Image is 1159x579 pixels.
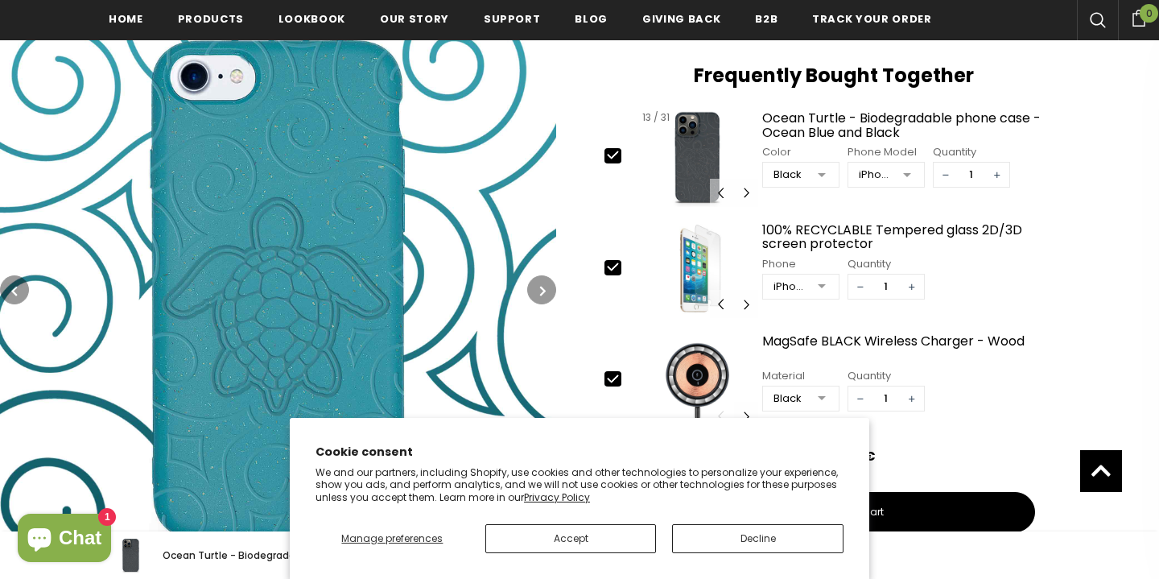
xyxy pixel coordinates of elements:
[762,111,1062,139] a: Ocean Turtle - Biodegradable phone case - Ocean Blue and Black
[637,107,758,207] img: Ocean Turtle - Biodegradable phone case - Ocean Blue and Black image 12
[604,64,1062,88] h2: Frequently Bought Together
[637,219,758,319] img: Screen Protector iPhone SE 2
[762,368,839,384] div: Material
[316,524,469,553] button: Manage preferences
[178,11,244,27] span: Products
[316,444,843,461] h2: Cookie consent
[773,279,806,295] div: iPhone 6/6S/7/8/SE2/SE3
[934,163,958,187] span: −
[859,167,892,183] div: iPhone 13 Pro Max
[13,514,116,566] inbox-online-store-chat: Shopify online store chat
[985,163,1009,187] span: +
[762,223,1062,251] a: 100% RECYCLABLE Tempered glass 2D/3D screen protector
[341,531,443,545] span: Manage preferences
[762,144,839,160] div: Color
[773,391,806,407] div: Black
[485,524,657,553] button: Accept
[575,11,608,27] span: Blog
[848,256,925,272] div: Quantity
[848,144,925,160] div: Phone Model
[278,11,345,27] span: Lookbook
[109,11,143,27] span: Home
[848,387,872,411] span: −
[848,368,925,384] div: Quantity
[524,490,590,504] a: Privacy Policy
[900,275,924,299] span: +
[484,11,541,27] span: support
[642,11,720,27] span: Giving back
[762,256,839,272] div: Phone
[773,167,806,183] div: Black
[762,334,1062,362] a: MagSafe BLACK Wireless Charger - Wood
[812,11,931,27] span: Track your order
[755,11,777,27] span: B2B
[1140,4,1158,23] span: 0
[380,11,449,27] span: Our Story
[933,144,1010,160] div: Quantity
[637,107,675,128] div: 13 / 31
[900,387,924,411] span: +
[848,275,872,299] span: −
[316,466,843,504] p: We and our partners, including Shopify, use cookies and other technologies to personalize your ex...
[672,524,843,553] button: Decline
[1118,7,1159,27] a: 0
[637,330,758,430] img: MagSafe BLACK Wireless Charger - Wood image 0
